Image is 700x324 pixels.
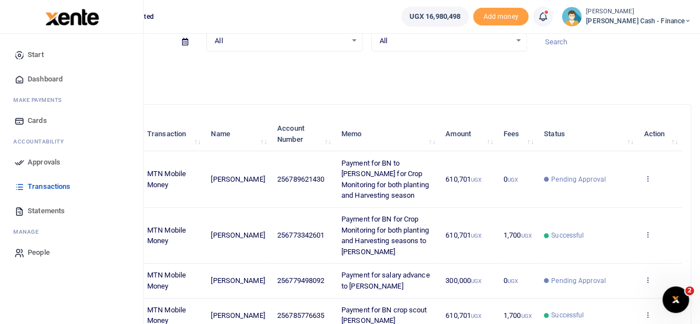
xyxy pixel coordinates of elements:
span: Add money [473,8,528,26]
th: Status: activate to sort column ascending [538,117,637,151]
li: Ac [9,133,134,150]
li: M [9,91,134,109]
small: UGX [521,313,531,319]
span: anage [19,228,39,236]
span: 610,701 [445,231,481,239]
a: profile-user [PERSON_NAME] [PERSON_NAME] Cash - Finance [562,7,691,27]
a: Start [9,43,134,67]
span: MTN Mobile Money [147,169,186,189]
span: MTN Mobile Money [147,271,186,290]
img: profile-user [562,7,582,27]
span: 256789621430 [277,175,324,183]
span: 300,000 [445,276,481,285]
span: Payment for salary advance to [PERSON_NAME] [341,271,430,290]
th: Memo: activate to sort column ascending [335,117,439,151]
span: Pending Approval [551,174,606,184]
span: Cards [28,115,47,126]
span: 2 [685,286,694,295]
span: Statements [28,205,65,217]
a: Add money [473,12,528,20]
iframe: Intercom live chat [662,286,689,313]
input: Search [536,33,691,52]
a: UGX 16,980,498 [401,7,469,27]
span: People [28,247,50,258]
span: 1,700 [504,311,532,320]
a: Statements [9,199,134,223]
span: All [380,35,511,47]
span: Dashboard [28,74,63,85]
span: 0 [504,276,518,285]
li: Wallet ballance [397,7,473,27]
small: UGX [507,278,518,284]
span: [PERSON_NAME] [211,311,265,320]
small: [PERSON_NAME] [586,7,691,17]
span: 1,700 [504,231,532,239]
span: Pending Approval [551,276,606,286]
span: 256779498092 [277,276,324,285]
small: UGX [521,233,531,239]
span: Successful [551,230,584,240]
small: UGX [507,177,518,183]
span: Successful [551,310,584,320]
small: UGX [471,313,481,319]
small: UGX [471,278,481,284]
th: Name: activate to sort column ascending [205,117,271,151]
span: Approvals [28,157,60,168]
span: 0 [504,175,518,183]
a: Cards [9,109,134,133]
span: MTN Mobile Money [147,226,186,245]
span: Start [28,49,44,60]
th: Account Number: activate to sort column ascending [271,117,335,151]
span: Transactions [28,181,70,192]
th: Amount: activate to sort column ascending [439,117,497,151]
small: UGX [471,177,481,183]
a: logo-small logo-large logo-large [44,12,99,20]
th: Transaction: activate to sort column ascending [141,117,205,151]
span: Payment for BN to [PERSON_NAME] for Crop Monitoring for both planting and Harvesting season [341,159,429,200]
img: logo-large [45,9,99,25]
span: 610,701 [445,311,481,320]
th: Action: activate to sort column ascending [637,117,682,151]
span: Payment for BN for Crop Monitoring for both planting and Harvesting seasons to [PERSON_NAME] [341,215,429,256]
small: UGX [471,233,481,239]
span: All [215,35,346,47]
p: Download [42,65,691,76]
th: Fees: activate to sort column ascending [497,117,538,151]
span: countability [22,137,64,146]
a: Transactions [9,174,134,199]
li: Toup your wallet [473,8,528,26]
span: 256773342601 [277,231,324,239]
span: [PERSON_NAME] Cash - Finance [586,16,691,26]
span: [PERSON_NAME] [211,276,265,285]
li: M [9,223,134,240]
a: Dashboard [9,67,134,91]
a: People [9,240,134,265]
span: [PERSON_NAME] [211,175,265,183]
a: Approvals [9,150,134,174]
span: UGX 16,980,498 [409,11,460,22]
span: [PERSON_NAME] [211,231,265,239]
span: ake Payments [19,96,62,104]
span: 610,701 [445,175,481,183]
